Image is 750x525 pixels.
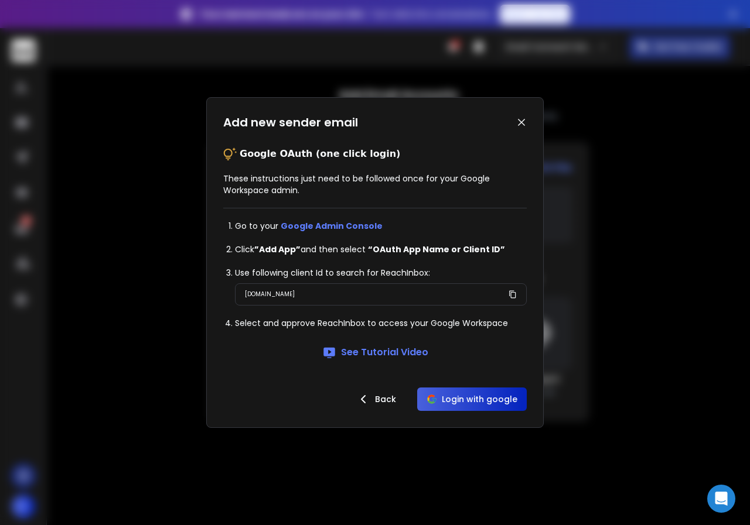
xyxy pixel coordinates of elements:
[368,243,505,255] strong: “OAuth App Name or Client ID”
[245,289,295,300] p: [DOMAIN_NAME]
[417,387,527,411] button: Login with google
[235,317,527,329] li: Select and approve ReachInbox to access your Google Workspace
[322,345,428,359] a: See Tutorial Video
[281,220,383,232] a: Google Admin Console
[223,114,358,131] h1: Add new sender email
[235,267,527,279] li: Use following client Id to search for ReachInbox:
[235,220,527,232] li: Go to your
[223,147,237,161] img: tips
[707,485,735,513] div: Open Intercom Messenger
[254,243,301,255] strong: ”Add App”
[240,147,400,161] p: Google OAuth (one click login)
[235,243,527,255] li: Click and then select
[347,387,405,411] button: Back
[223,173,527,196] p: These instructions just need to be followed once for your Google Workspace admin.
